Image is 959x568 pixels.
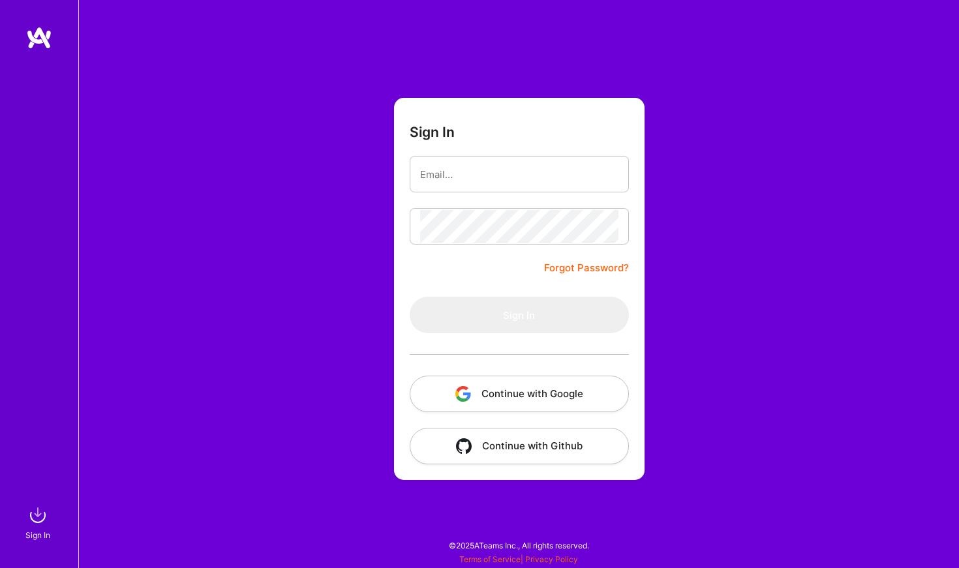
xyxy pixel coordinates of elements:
button: Continue with Github [410,428,629,464]
img: icon [455,386,471,402]
div: Sign In [25,528,50,542]
a: Forgot Password? [544,260,629,276]
a: Terms of Service [459,554,521,564]
button: Sign In [410,297,629,333]
h3: Sign In [410,124,455,140]
img: logo [26,26,52,50]
input: Email... [420,158,618,191]
div: © 2025 ATeams Inc., All rights reserved. [78,529,959,561]
img: icon [456,438,472,454]
button: Continue with Google [410,376,629,412]
a: sign inSign In [27,502,51,542]
img: sign in [25,502,51,528]
a: Privacy Policy [525,554,578,564]
span: | [459,554,578,564]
